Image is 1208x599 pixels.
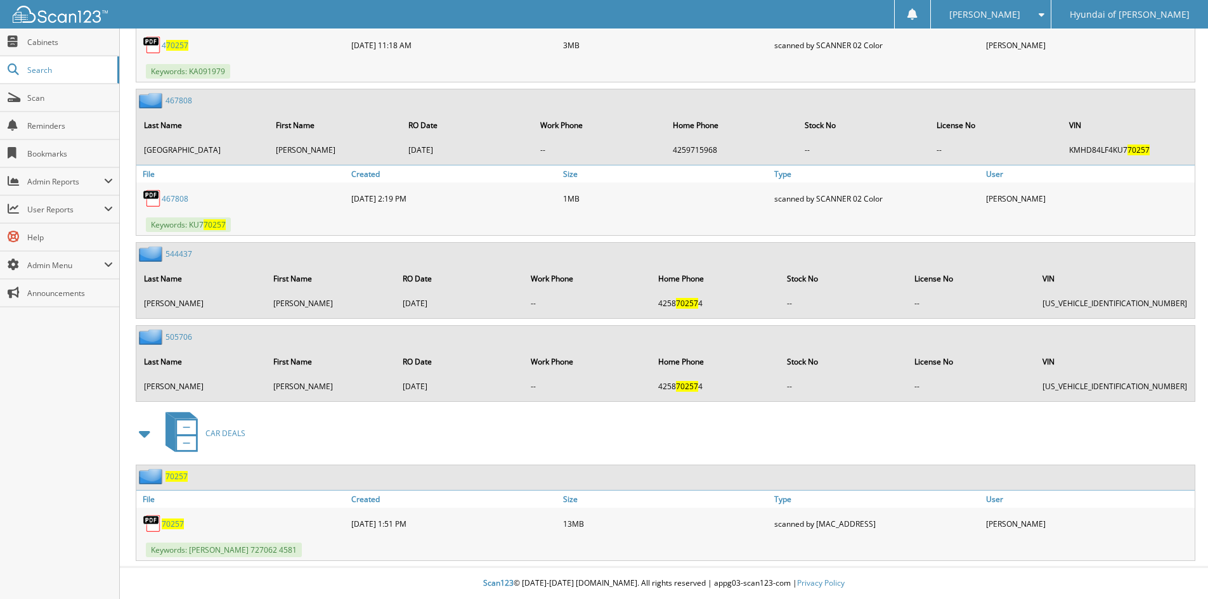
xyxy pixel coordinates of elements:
[136,165,348,183] a: File
[267,293,395,314] td: [PERSON_NAME]
[143,514,162,533] img: PDF.png
[204,219,226,230] span: 70257
[771,491,983,508] a: Type
[983,186,1195,211] div: [PERSON_NAME]
[771,511,983,536] div: scanned by [MAC_ADDRESS]
[139,329,166,345] img: folder2.png
[908,349,1035,375] th: License No
[396,376,523,397] td: [DATE]
[534,139,665,160] td: --
[120,568,1208,599] div: © [DATE]-[DATE] [DOMAIN_NAME]. All rights reserved | appg03-scan123-com |
[136,491,348,508] a: File
[798,112,929,138] th: Stock No
[652,349,779,375] th: Home Phone
[27,120,113,131] span: Reminders
[983,32,1195,58] div: [PERSON_NAME]
[139,93,166,108] img: folder2.png
[771,32,983,58] div: scanned by SCANNER 02 Color
[267,349,395,375] th: First Name
[146,543,302,557] span: Keywords: [PERSON_NAME] 727062 4581
[908,376,1035,397] td: --
[524,376,651,397] td: --
[908,266,1035,292] th: License No
[166,95,192,106] a: 467808
[676,298,698,309] span: 70257
[560,511,772,536] div: 13MB
[524,293,651,314] td: --
[652,376,779,397] td: 4258 4
[402,112,533,138] th: RO Date
[348,511,560,536] div: [DATE] 1:51 PM
[652,293,779,314] td: 4258 4
[267,266,395,292] th: First Name
[1036,293,1193,314] td: [US_VEHICLE_IDENTIFICATION_NUMBER]
[402,139,533,160] td: [DATE]
[1145,538,1208,599] iframe: Chat Widget
[13,6,108,23] img: scan123-logo-white.svg
[162,518,184,529] a: 70257
[983,165,1195,183] a: User
[560,32,772,58] div: 3MB
[166,40,188,51] span: 70257
[781,293,907,314] td: --
[781,376,907,397] td: --
[771,165,983,183] a: Type
[396,266,523,292] th: RO Date
[524,266,651,292] th: Work Phone
[162,193,188,204] a: 467808
[166,471,188,482] a: 70257
[27,260,104,271] span: Admin Menu
[138,266,266,292] th: Last Name
[138,376,266,397] td: [PERSON_NAME]
[1063,139,1193,160] td: KMHD84LF4KU7
[1036,376,1193,397] td: [US_VEHICLE_IDENTIFICATION_NUMBER]
[983,491,1195,508] a: User
[666,112,797,138] th: Home Phone
[348,32,560,58] div: [DATE] 11:18 AM
[1127,145,1150,155] span: 70257
[146,64,230,79] span: Keywords: KA091979
[27,37,113,48] span: Cabinets
[676,381,698,392] span: 70257
[1063,112,1193,138] th: VIN
[1036,349,1193,375] th: VIN
[138,349,266,375] th: Last Name
[798,139,929,160] td: --
[166,248,192,259] a: 544437
[524,349,651,375] th: Work Phone
[139,246,166,262] img: folder2.png
[908,293,1035,314] td: --
[27,204,104,215] span: User Reports
[138,293,266,314] td: [PERSON_NAME]
[396,349,523,375] th: RO Date
[930,112,1061,138] th: License No
[534,112,665,138] th: Work Phone
[158,408,245,458] a: CAR DEALS
[27,232,113,243] span: Help
[348,186,560,211] div: [DATE] 2:19 PM
[652,266,779,292] th: Home Phone
[781,349,907,375] th: Stock No
[27,176,104,187] span: Admin Reports
[983,511,1195,536] div: [PERSON_NAME]
[27,288,113,299] span: Announcements
[205,428,245,439] span: CAR DEALS
[483,577,514,588] span: Scan123
[1070,11,1190,18] span: Hyundai of [PERSON_NAME]
[146,217,231,232] span: Keywords: KU7
[27,65,111,75] span: Search
[138,112,268,138] th: Last Name
[270,112,400,138] th: First Name
[138,139,268,160] td: [GEOGRAPHIC_DATA]
[27,148,113,159] span: Bookmarks
[771,186,983,211] div: scanned by SCANNER 02 Color
[1036,266,1193,292] th: VIN
[267,376,395,397] td: [PERSON_NAME]
[143,35,162,55] img: PDF.png
[560,165,772,183] a: Size
[348,165,560,183] a: Created
[797,577,845,588] a: Privacy Policy
[930,139,1061,160] td: --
